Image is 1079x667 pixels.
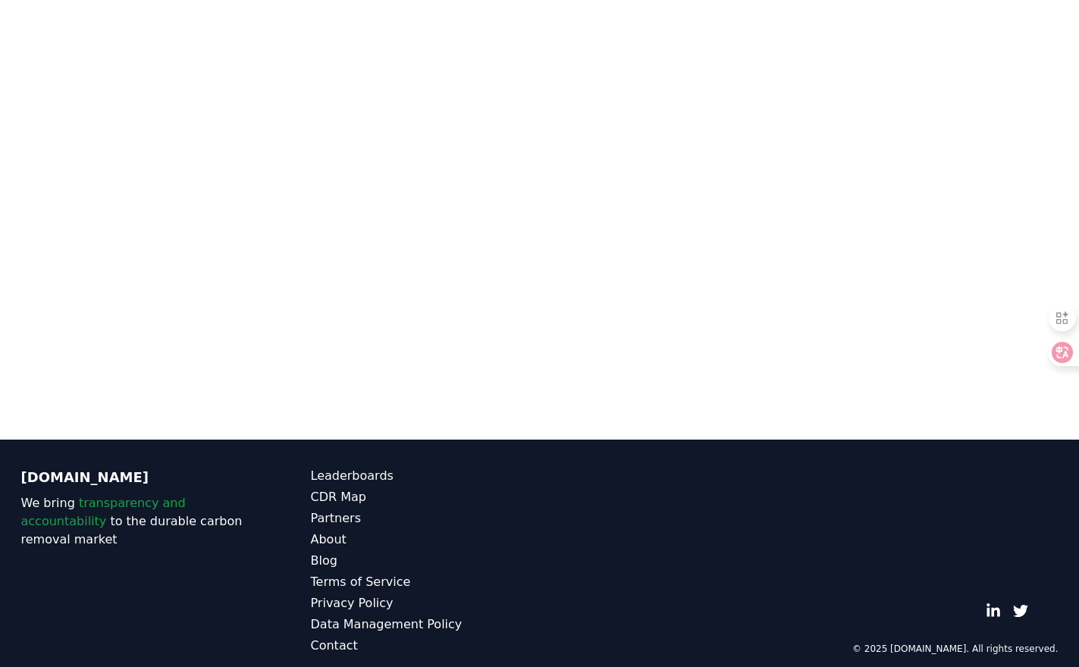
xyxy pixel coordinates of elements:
a: LinkedIn [986,603,1001,618]
p: [DOMAIN_NAME] [21,467,250,488]
a: Leaderboards [311,467,540,485]
a: Twitter [1013,603,1028,618]
a: Partners [311,509,540,528]
span: transparency and accountability [21,496,186,528]
a: About [311,531,540,549]
a: Terms of Service [311,573,540,591]
a: Blog [311,552,540,570]
a: Contact [311,637,540,655]
a: Privacy Policy [311,594,540,612]
a: Data Management Policy [311,615,540,634]
a: CDR Map [311,488,540,506]
p: We bring to the durable carbon removal market [21,494,250,549]
p: © 2025 [DOMAIN_NAME]. All rights reserved. [852,643,1059,655]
